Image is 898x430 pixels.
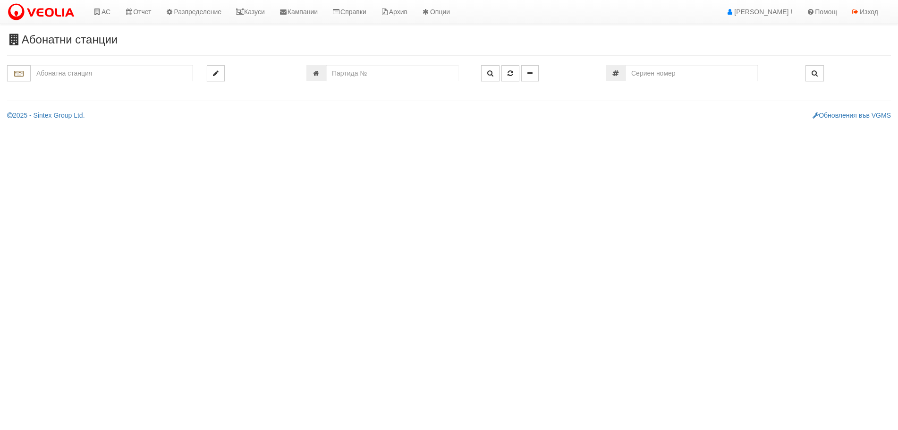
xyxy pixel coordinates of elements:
[813,112,891,119] a: Обновления във VGMS
[326,65,458,81] input: Партида №
[7,2,79,22] img: VeoliaLogo.png
[7,34,891,46] h3: Абонатни станции
[31,65,193,81] input: Абонатна станция
[7,112,85,119] a: 2025 - Sintex Group Ltd.
[626,65,758,81] input: Сериен номер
